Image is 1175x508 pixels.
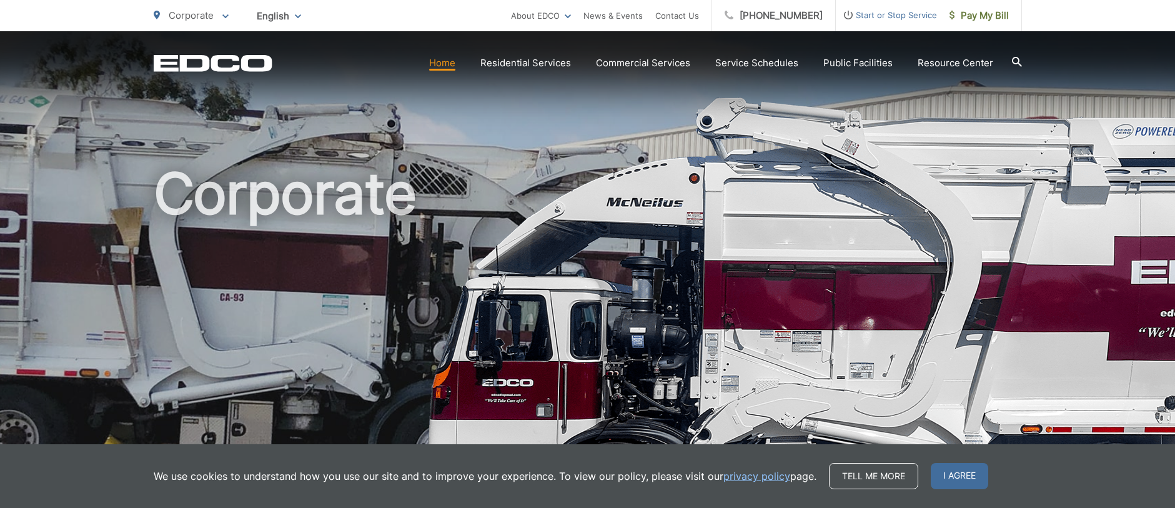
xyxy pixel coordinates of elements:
span: English [247,5,310,27]
a: Residential Services [480,56,571,71]
span: Pay My Bill [949,8,1009,23]
a: About EDCO [511,8,571,23]
p: We use cookies to understand how you use our site and to improve your experience. To view our pol... [154,469,816,484]
a: Commercial Services [596,56,690,71]
a: Resource Center [918,56,993,71]
a: Contact Us [655,8,699,23]
a: News & Events [583,8,643,23]
a: EDCD logo. Return to the homepage. [154,54,272,72]
span: Corporate [169,9,214,21]
a: Tell me more [829,463,918,489]
span: I agree [931,463,988,489]
a: privacy policy [723,469,790,484]
a: Home [429,56,455,71]
a: Service Schedules [715,56,798,71]
a: Public Facilities [823,56,893,71]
